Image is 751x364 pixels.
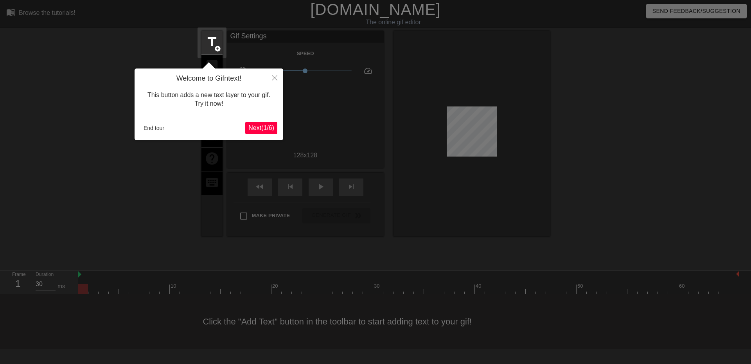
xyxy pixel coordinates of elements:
[140,74,277,83] h4: Welcome to Gifntext!
[140,83,277,116] div: This button adds a new text layer to your gif. Try it now!
[248,124,274,131] span: Next ( 1 / 6 )
[140,122,167,134] button: End tour
[266,68,283,86] button: Close
[245,122,277,134] button: Next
